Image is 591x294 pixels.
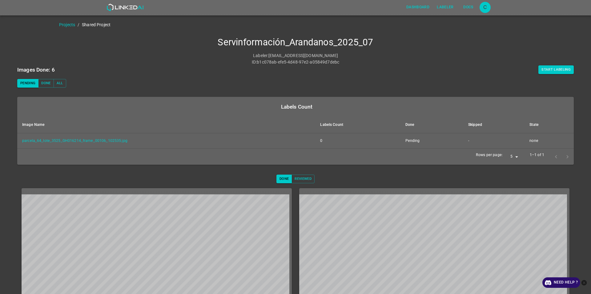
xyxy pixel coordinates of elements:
[315,117,400,133] th: Labels Count
[253,52,268,59] p: Labeler :
[252,59,257,65] p: ID :
[530,152,544,158] p: 1–1 of 1
[54,79,66,88] button: All
[403,1,433,14] a: Dashboard
[17,79,38,88] button: Pending
[17,117,315,133] th: Image Name
[525,117,574,133] th: State
[59,22,75,27] a: Projects
[463,117,525,133] th: Skipped
[17,37,574,48] h4: Servinformación_Arandanos_2025_07
[315,133,400,149] td: 0
[400,117,463,133] th: Done
[82,22,111,28] p: Shared Project
[59,22,591,28] nav: breadcrumb
[22,139,127,143] a: parcela_64_lote_3525_GH016214_frame_00106_102535.jpg
[480,2,491,13] button: Open settings
[433,1,457,14] a: Labeler
[525,133,574,149] td: none
[476,152,503,158] p: Rows per page:
[107,4,144,11] img: LinkedAI
[457,1,480,14] a: Docs
[38,79,54,88] button: Done
[434,2,456,12] button: Labeler
[291,175,315,183] button: Reviewed
[538,65,574,74] button: Start Labeling
[22,102,571,111] div: Labels Count
[505,153,520,161] div: 5
[78,22,79,28] li: /
[480,2,491,13] div: C
[17,65,55,74] h6: Images Done: 6
[542,277,580,288] a: Need Help ?
[268,52,338,59] p: [EMAIL_ADDRESS][DOMAIN_NAME]
[276,175,292,183] button: Done
[580,277,588,288] button: close-help
[459,2,478,12] button: Docs
[400,133,463,149] td: Pending
[257,59,339,65] p: b1c078ab-efe5-4d48-97e2-a05849d7debc
[404,2,432,12] button: Dashboard
[463,133,525,149] td: -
